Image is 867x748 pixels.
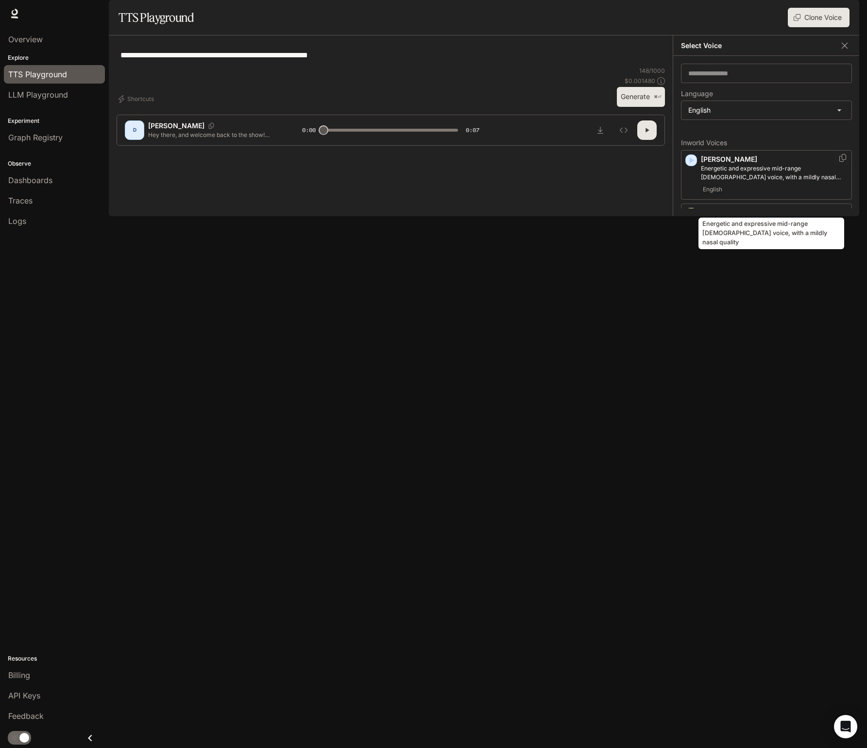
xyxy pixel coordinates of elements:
[834,715,857,738] div: Open Intercom Messenger
[701,164,848,182] p: Energetic and expressive mid-range male voice, with a mildly nasal quality
[119,8,194,27] h1: TTS Playground
[701,184,724,195] span: English
[148,121,204,131] p: [PERSON_NAME]
[681,139,852,146] p: Inworld Voices
[698,218,844,249] div: Energetic and expressive mid-range [DEMOGRAPHIC_DATA] voice, with a mildly nasal quality
[614,120,633,140] button: Inspect
[788,8,850,27] button: Clone Voice
[117,91,158,107] button: Shortcuts
[204,123,218,129] button: Copy Voice ID
[302,125,316,135] span: 0:00
[591,120,610,140] button: Download audio
[701,154,848,164] p: [PERSON_NAME]
[625,77,655,85] p: $ 0.001480
[701,208,848,218] p: [PERSON_NAME]
[466,125,479,135] span: 0:07
[148,131,279,139] p: Hey there, and welcome back to the show! We've got a fascinating episode lined up [DATE], includi...
[681,101,851,119] div: English
[617,87,665,107] button: Generate⌘⏎
[838,154,848,162] button: Copy Voice ID
[681,90,713,97] p: Language
[127,122,142,138] div: D
[654,94,661,100] p: ⌘⏎
[639,67,665,75] p: 148 / 1000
